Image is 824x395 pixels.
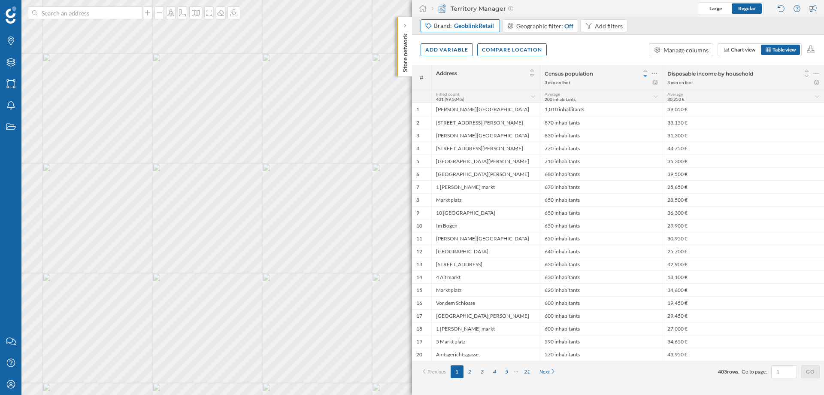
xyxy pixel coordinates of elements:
[431,155,540,167] div: [GEOGRAPHIC_DATA][PERSON_NAME]
[595,21,623,30] div: Add filters
[540,245,663,258] div: 640 inhabitants
[540,232,663,245] div: 650 inhabitants
[436,97,464,102] span: 401 (99.504%)
[774,368,794,376] input: 1
[663,245,824,258] div: 25,700 €
[416,338,422,345] div: 19
[431,232,540,245] div: [PERSON_NAME][GEOGRAPHIC_DATA]
[718,368,727,375] span: 403
[431,322,540,335] div: 1 [PERSON_NAME] markt
[738,368,739,375] span: .
[436,70,457,76] span: Address
[431,219,540,232] div: Im Bogen
[663,258,824,270] div: 42,900 €
[663,309,824,322] div: 29,450 €
[431,103,540,116] div: [PERSON_NAME][GEOGRAPHIC_DATA]
[540,219,663,232] div: 650 inhabitants
[431,4,513,13] div: Territory Manager
[545,70,593,77] span: Census population
[545,97,576,102] span: 200 inhabitants
[6,6,16,24] img: Geoblink Logo
[727,368,738,375] span: rows
[431,296,540,309] div: Vor dem Schlosse
[431,283,540,296] div: Markt platz
[564,21,573,30] div: Off
[416,222,422,229] div: 10
[431,258,540,270] div: [STREET_ADDRESS]
[416,261,422,268] div: 13
[540,193,663,206] div: 650 inhabitants
[709,5,722,12] span: Large
[663,142,824,155] div: 44,750 €
[431,193,540,206] div: Markt platz
[663,103,824,116] div: 39,050 €
[540,103,663,116] div: 1,010 inhabitants
[663,129,824,142] div: 31,300 €
[416,300,422,307] div: 16
[667,79,693,85] div: 3 min on foot
[540,129,663,142] div: 830 inhabitants
[667,70,753,77] span: Disposable income by household
[18,6,48,14] span: Soporte
[731,46,755,53] span: Chart view
[431,116,540,129] div: [STREET_ADDRESS][PERSON_NAME]
[401,30,409,72] p: Store network
[431,142,540,155] div: [STREET_ADDRESS][PERSON_NAME]
[663,322,824,335] div: 27,000 €
[431,309,540,322] div: [GEOGRAPHIC_DATA][PERSON_NAME]
[416,325,422,332] div: 18
[431,270,540,283] div: 4 Alt markt
[416,132,419,139] div: 3
[416,287,422,294] div: 15
[416,184,419,191] div: 7
[540,283,663,296] div: 620 inhabitants
[540,206,663,219] div: 650 inhabitants
[416,74,427,82] span: #
[540,155,663,167] div: 710 inhabitants
[416,210,419,216] div: 9
[431,335,540,348] div: 5 Markt platz
[663,219,824,232] div: 29,900 €
[416,313,422,319] div: 17
[545,91,560,97] span: Average
[772,46,796,53] span: Table view
[438,4,446,13] img: territory-manager.svg
[540,258,663,270] div: 630 inhabitants
[431,129,540,142] div: [PERSON_NAME][GEOGRAPHIC_DATA]
[431,167,540,180] div: [GEOGRAPHIC_DATA][PERSON_NAME]
[431,206,540,219] div: 10 [GEOGRAPHIC_DATA]
[540,335,663,348] div: 590 inhabitants
[540,116,663,129] div: 870 inhabitants
[540,167,663,180] div: 680 inhabitants
[663,155,824,167] div: 35,300 €
[540,348,663,361] div: 570 inhabitants
[431,180,540,193] div: 1 [PERSON_NAME] markt
[416,351,422,358] div: 20
[431,245,540,258] div: [GEOGRAPHIC_DATA]
[540,322,663,335] div: 600 inhabitants
[416,106,419,113] div: 1
[663,116,824,129] div: 33,150 €
[663,180,824,193] div: 25,650 €
[540,296,663,309] div: 600 inhabitants
[416,171,419,178] div: 6
[663,296,824,309] div: 19,450 €
[663,193,824,206] div: 28,500 €
[416,158,419,165] div: 5
[416,119,419,126] div: 2
[545,79,570,85] div: 3 min on foot
[416,197,419,204] div: 8
[416,274,422,281] div: 14
[663,348,824,361] div: 43,950 €
[667,97,685,102] span: 30,250 €
[540,270,663,283] div: 630 inhabitants
[663,335,824,348] div: 34,650 €
[663,167,824,180] div: 39,500 €
[516,22,563,30] span: Geographic filter:
[663,206,824,219] div: 36,300 €
[434,21,495,30] div: Brand:
[436,91,460,97] span: Filled count
[738,5,756,12] span: Regular
[742,368,767,376] span: Go to page:
[416,235,422,242] div: 11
